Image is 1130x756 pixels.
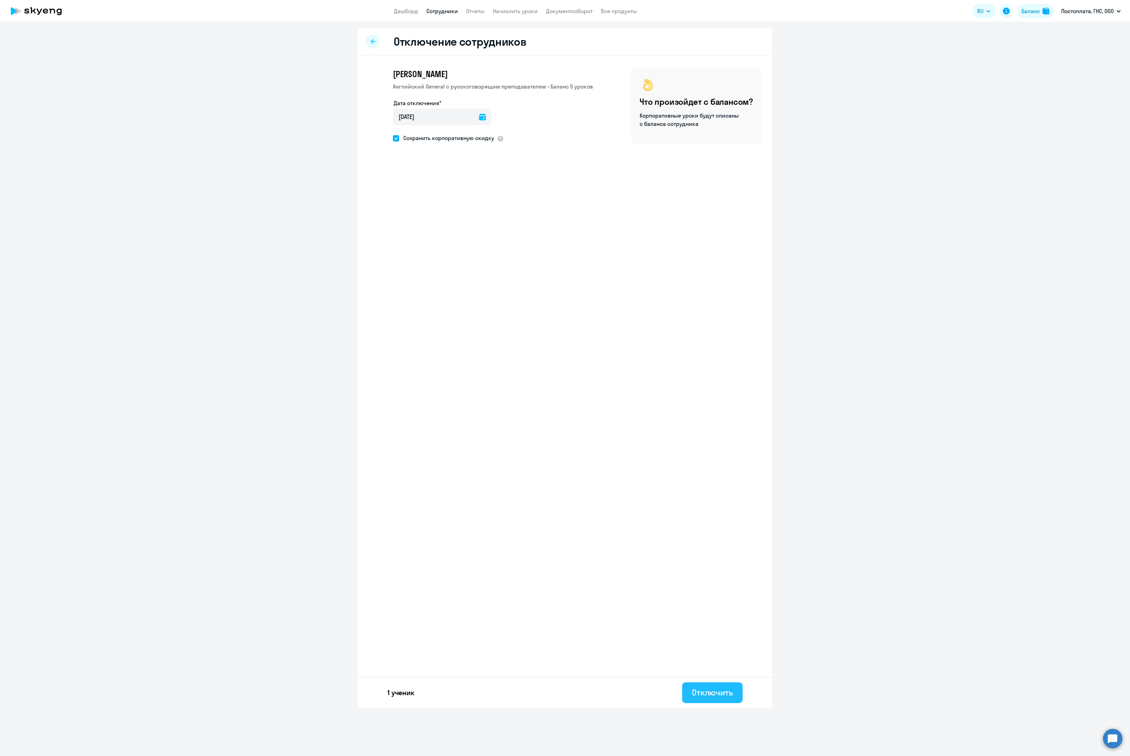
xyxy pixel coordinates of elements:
[1058,3,1124,19] button: Постоплата, ГНС, ООО
[1061,7,1114,15] p: Постоплата, ГНС, ООО
[493,8,538,15] a: Начислить уроки
[399,134,494,142] span: Сохранить корпоративную скидку
[601,8,637,15] a: Все продукты
[1017,4,1054,18] button: Балансbalance
[387,688,414,698] p: 1 ученик
[977,7,983,15] span: RU
[1043,8,1049,15] img: balance
[394,99,441,107] label: Дата отключения*
[640,77,656,93] img: ok
[393,109,491,125] input: дд.мм.гггг
[546,8,593,15] a: Документооборот
[393,82,593,91] p: Английский General с русскоговорящим преподавателем • Баланс 5 уроков
[466,8,484,15] a: Отчеты
[972,4,995,18] button: RU
[692,687,733,698] div: Отключить
[394,8,418,15] a: Дашборд
[1021,7,1040,15] div: Баланс
[394,35,526,48] h2: Отключение сотрудников
[426,8,458,15] a: Сотрудники
[682,682,743,703] button: Отключить
[640,111,740,128] p: Корпоративные уроки будут списаны с баланса сотрудника
[393,68,448,80] span: [PERSON_NAME]
[640,96,753,107] h4: Что произойдет с балансом?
